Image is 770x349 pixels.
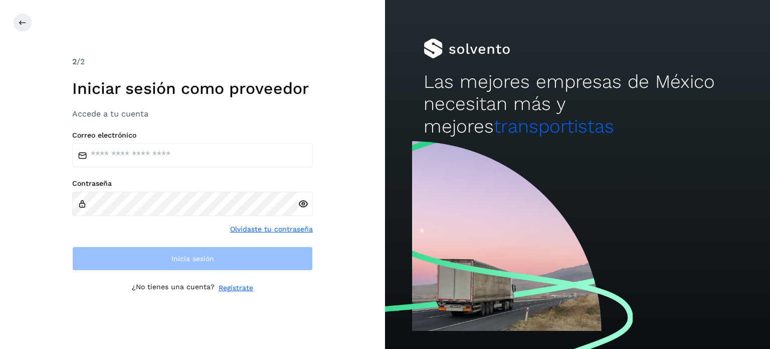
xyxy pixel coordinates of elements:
[72,79,313,98] h1: Iniciar sesión como proveedor
[72,57,77,66] span: 2
[72,131,313,140] label: Correo electrónico
[132,283,215,293] p: ¿No tienes una cuenta?
[424,71,731,138] h2: Las mejores empresas de México necesitan más y mejores
[72,247,313,271] button: Inicia sesión
[219,283,253,293] a: Regístrate
[72,109,313,119] h3: Accede a tu cuenta
[72,56,313,68] div: /2
[72,179,313,188] label: Contraseña
[171,255,214,262] span: Inicia sesión
[494,115,614,137] span: transportistas
[230,224,313,235] a: Olvidaste tu contraseña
